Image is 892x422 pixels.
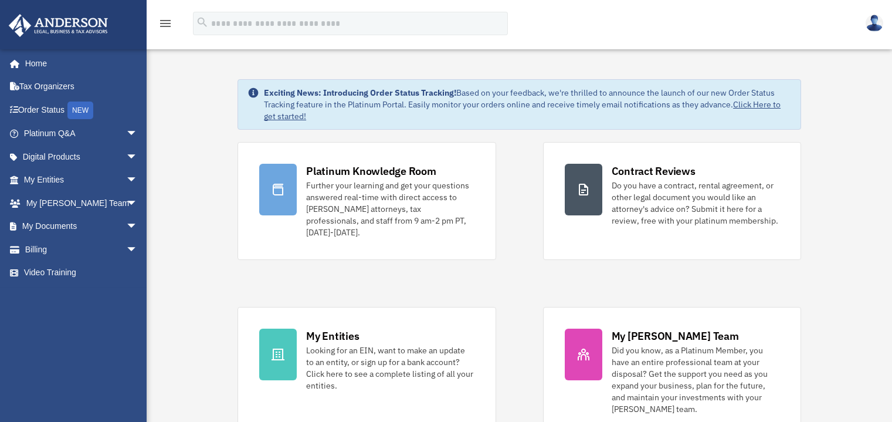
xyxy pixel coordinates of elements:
a: My Entitiesarrow_drop_down [8,168,155,192]
div: Looking for an EIN, want to make an update to an entity, or sign up for a bank account? Click her... [306,345,474,391]
span: arrow_drop_down [126,191,150,215]
div: Did you know, as a Platinum Member, you have an entire professional team at your disposal? Get th... [612,345,779,415]
a: menu [158,21,172,31]
a: Video Training [8,261,155,285]
a: My [PERSON_NAME] Teamarrow_drop_down [8,191,155,215]
span: arrow_drop_down [126,238,150,262]
img: User Pic [866,15,883,32]
div: My Entities [306,329,359,343]
a: My Documentsarrow_drop_down [8,215,155,238]
strong: Exciting News: Introducing Order Status Tracking! [264,87,456,98]
span: arrow_drop_down [126,145,150,169]
i: search [196,16,209,29]
span: arrow_drop_down [126,122,150,146]
img: Anderson Advisors Platinum Portal [5,14,111,37]
a: Contract Reviews Do you have a contract, rental agreement, or other legal document you would like... [543,142,801,260]
a: Platinum Q&Aarrow_drop_down [8,122,155,146]
div: Further your learning and get your questions answered real-time with direct access to [PERSON_NAM... [306,180,474,238]
a: Billingarrow_drop_down [8,238,155,261]
a: Platinum Knowledge Room Further your learning and get your questions answered real-time with dire... [238,142,496,260]
i: menu [158,16,172,31]
span: arrow_drop_down [126,215,150,239]
a: Digital Productsarrow_drop_down [8,145,155,168]
a: Home [8,52,150,75]
span: arrow_drop_down [126,168,150,193]
a: Click Here to get started! [264,99,781,121]
div: Based on your feedback, we're thrilled to announce the launch of our new Order Status Tracking fe... [264,87,791,122]
div: Do you have a contract, rental agreement, or other legal document you would like an attorney's ad... [612,180,779,227]
a: Tax Organizers [8,75,155,99]
a: Order StatusNEW [8,98,155,122]
div: Contract Reviews [612,164,696,178]
div: Platinum Knowledge Room [306,164,436,178]
div: My [PERSON_NAME] Team [612,329,739,343]
div: NEW [67,102,93,119]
